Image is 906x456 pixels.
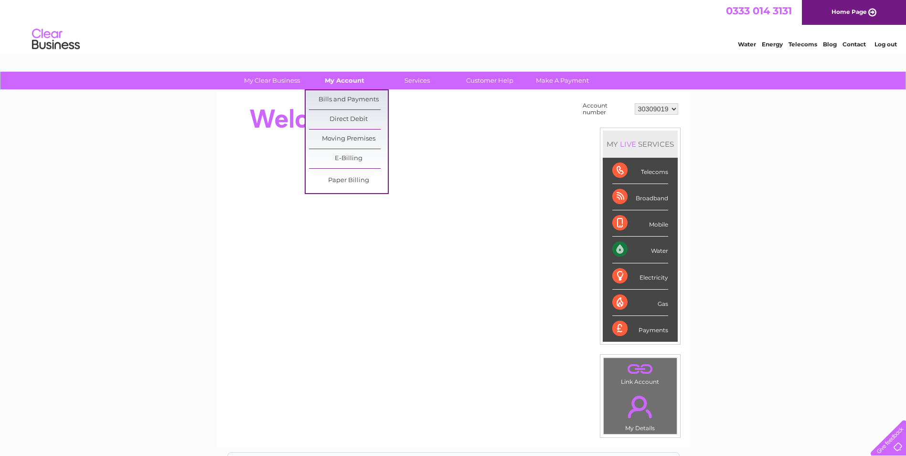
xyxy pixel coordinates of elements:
[612,237,668,263] div: Water
[309,130,388,149] a: Moving Premises
[450,72,529,89] a: Customer Help
[603,130,678,158] div: MY SERVICES
[233,72,311,89] a: My Clear Business
[378,72,457,89] a: Services
[606,360,674,377] a: .
[612,263,668,290] div: Electricity
[612,184,668,210] div: Broadband
[32,25,80,54] img: logo.png
[309,171,388,190] a: Paper Billing
[738,41,756,48] a: Water
[762,41,783,48] a: Energy
[823,41,837,48] a: Blog
[580,100,632,118] td: Account number
[612,158,668,184] div: Telecoms
[874,41,897,48] a: Log out
[612,316,668,342] div: Payments
[305,72,384,89] a: My Account
[726,5,792,17] a: 0333 014 3131
[523,72,602,89] a: Make A Payment
[603,358,677,388] td: Link Account
[842,41,866,48] a: Contact
[612,290,668,316] div: Gas
[309,149,388,168] a: E-Billing
[612,210,668,237] div: Mobile
[603,388,677,434] td: My Details
[618,140,638,149] div: LIVE
[228,5,679,46] div: Clear Business is a trading name of Verastar Limited (registered in [GEOGRAPHIC_DATA] No. 3667643...
[789,41,817,48] a: Telecoms
[309,90,388,109] a: Bills and Payments
[606,390,674,423] a: .
[309,110,388,129] a: Direct Debit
